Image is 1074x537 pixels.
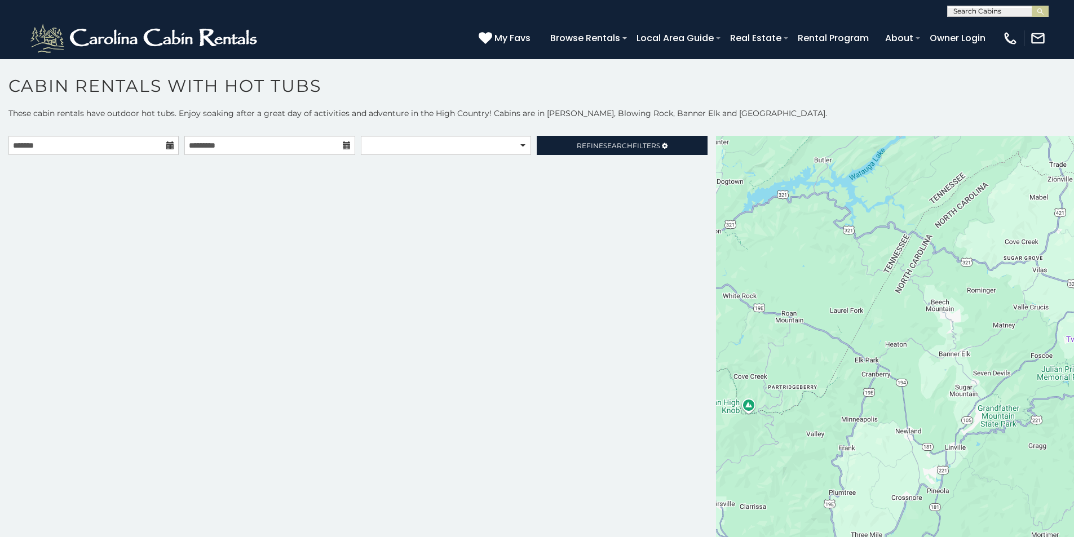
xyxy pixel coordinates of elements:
[1030,30,1046,46] img: mail-regular-white.png
[577,141,660,150] span: Refine Filters
[1002,30,1018,46] img: phone-regular-white.png
[724,28,787,48] a: Real Estate
[792,28,874,48] a: Rental Program
[879,28,919,48] a: About
[494,31,531,45] span: My Favs
[545,28,626,48] a: Browse Rentals
[537,136,707,155] a: RefineSearchFilters
[28,21,262,55] img: White-1-2.png
[924,28,991,48] a: Owner Login
[631,28,719,48] a: Local Area Guide
[603,141,633,150] span: Search
[479,31,533,46] a: My Favs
